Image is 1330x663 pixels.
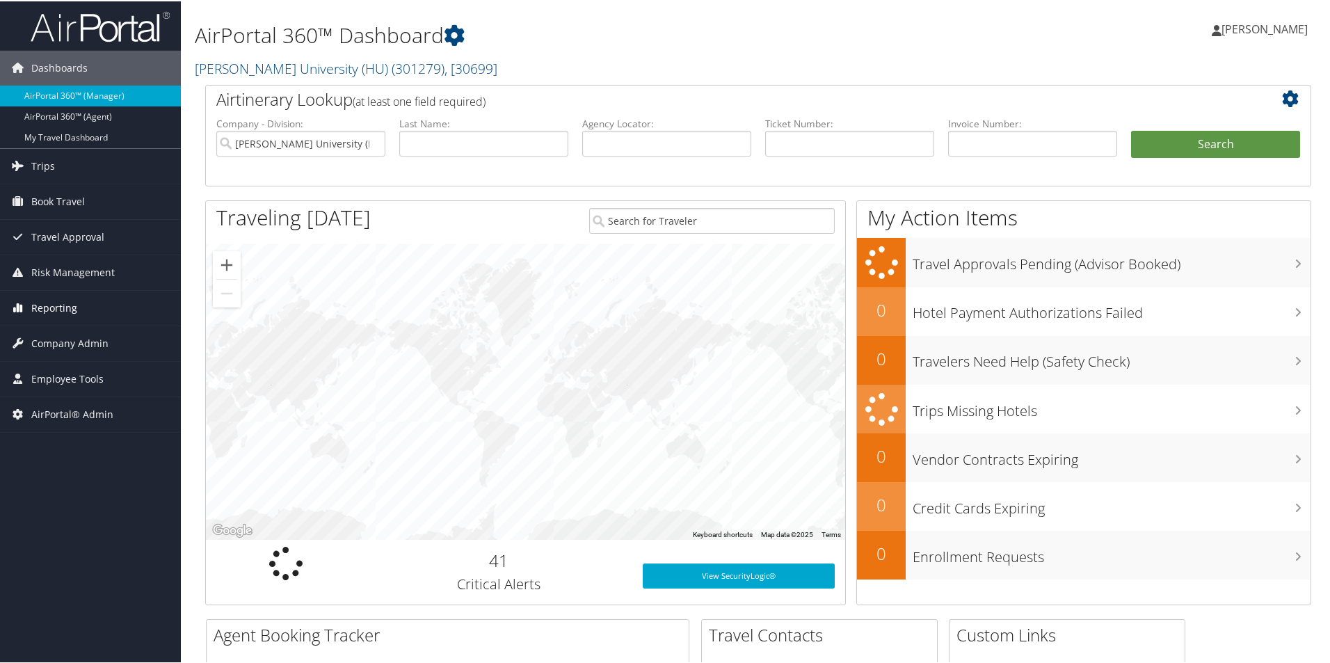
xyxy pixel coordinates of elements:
h2: Custom Links [956,622,1185,646]
h3: Travelers Need Help (Safety Check) [913,344,1311,370]
button: Search [1131,129,1300,157]
h3: Travel Approvals Pending (Advisor Booked) [913,246,1311,273]
h3: Credit Cards Expiring [913,490,1311,517]
label: Last Name: [399,115,568,129]
h2: 0 [857,492,906,516]
a: Travel Approvals Pending (Advisor Booked) [857,237,1311,286]
span: Employee Tools [31,360,104,395]
a: Trips Missing Hotels [857,383,1311,433]
label: Company - Division: [216,115,385,129]
h1: AirPortal 360™ Dashboard [195,19,946,49]
span: Dashboards [31,49,88,84]
h3: Trips Missing Hotels [913,393,1311,420]
a: 0Vendor Contracts Expiring [857,432,1311,481]
span: Book Travel [31,183,85,218]
span: [PERSON_NAME] [1221,20,1308,35]
span: ( 301279 ) [392,58,444,77]
h3: Critical Alerts [376,573,622,593]
h2: Airtinerary Lookup [216,86,1208,110]
a: Open this area in Google Maps (opens a new window) [209,520,255,538]
a: 0Hotel Payment Authorizations Failed [857,286,1311,335]
h2: 0 [857,443,906,467]
h3: Enrollment Requests [913,539,1311,566]
h1: My Action Items [857,202,1311,231]
span: Map data ©2025 [761,529,813,537]
a: 0Enrollment Requests [857,529,1311,578]
a: [PERSON_NAME] [1212,7,1322,49]
span: Company Admin [31,325,109,360]
span: AirPortal® Admin [31,396,113,431]
h2: Travel Contacts [709,622,937,646]
span: Reporting [31,289,77,324]
h2: 41 [376,548,622,571]
a: 0Travelers Need Help (Safety Check) [857,335,1311,383]
input: Search for Traveler [589,207,835,232]
h3: Vendor Contracts Expiring [913,442,1311,468]
a: 0Credit Cards Expiring [857,481,1311,529]
span: , [ 30699 ] [444,58,497,77]
a: [PERSON_NAME] University (HU) [195,58,497,77]
h2: 0 [857,346,906,369]
h2: Agent Booking Tracker [214,622,689,646]
a: Terms (opens in new tab) [822,529,841,537]
button: Zoom in [213,250,241,278]
h2: 0 [857,541,906,564]
h1: Traveling [DATE] [216,202,371,231]
button: Zoom out [213,278,241,306]
span: Travel Approval [31,218,104,253]
label: Agency Locator: [582,115,751,129]
span: Trips [31,147,55,182]
button: Keyboard shortcuts [693,529,753,538]
span: (at least one field required) [353,93,486,108]
span: Risk Management [31,254,115,289]
h2: 0 [857,297,906,321]
label: Invoice Number: [948,115,1117,129]
img: airportal-logo.png [31,9,170,42]
label: Ticket Number: [765,115,934,129]
h3: Hotel Payment Authorizations Failed [913,295,1311,321]
img: Google [209,520,255,538]
a: View SecurityLogic® [643,562,835,587]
